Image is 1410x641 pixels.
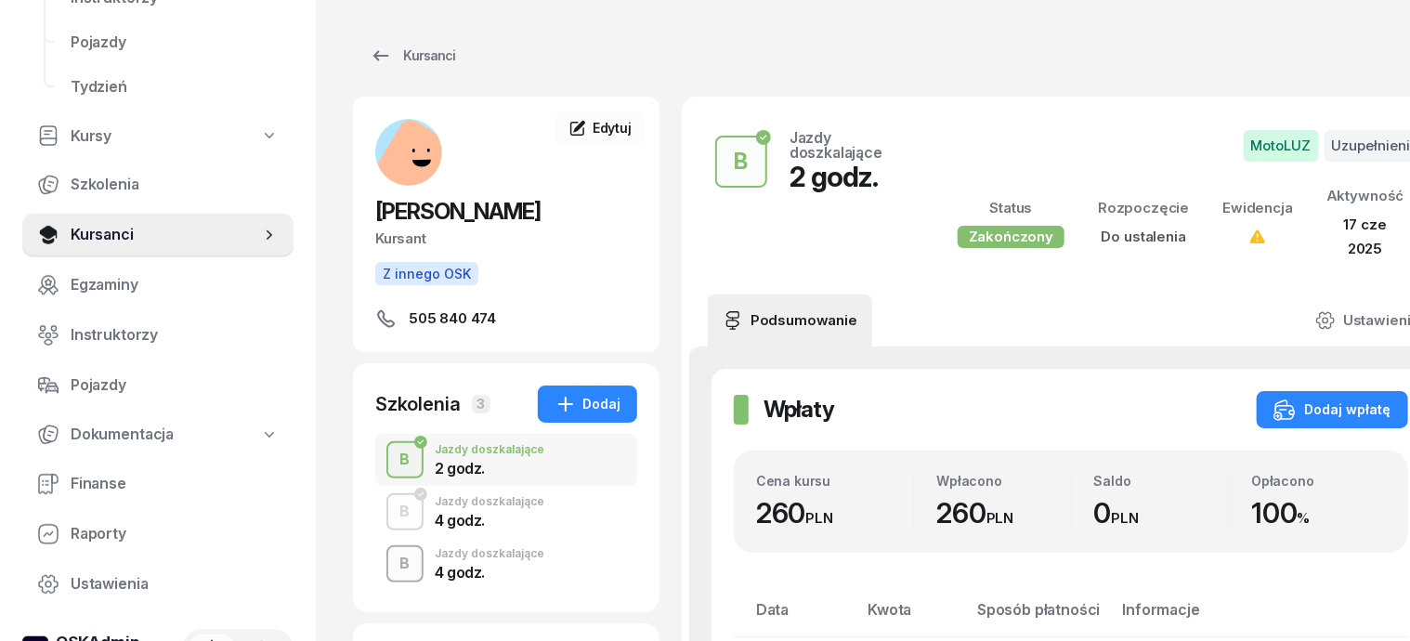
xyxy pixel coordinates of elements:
small: PLN [806,509,834,527]
div: Cena kursu [756,473,913,489]
div: Kursanci [370,45,455,67]
button: B [715,136,767,188]
button: Dodaj wpłatę [1257,391,1408,428]
th: Informacje [1112,597,1268,637]
div: Jazdy doszkalające [435,496,544,507]
div: Jazdy doszkalające [435,444,544,455]
a: Podsumowanie [708,294,872,347]
div: Szkolenia [375,391,461,417]
h2: Wpłaty [764,395,834,425]
span: 3 [472,395,490,413]
a: Kursanci [22,213,294,257]
button: B [386,493,424,530]
div: 4 godz. [435,565,544,580]
div: B [727,143,756,180]
a: Szkolenia [22,163,294,207]
span: Finanse [71,472,279,496]
span: 505 840 474 [409,307,496,330]
div: Jazdy doszkalające [435,548,544,559]
a: Kursanci [353,37,472,74]
a: Egzaminy [22,263,294,307]
th: Kwota [856,597,966,637]
a: Kursy [22,115,294,158]
div: Kursant [375,227,637,251]
div: B [393,496,418,528]
div: 0 [1094,496,1228,530]
span: Kursy [71,124,111,149]
span: Pojazdy [71,31,279,55]
div: Saldo [1094,473,1228,489]
th: Sposób płatności [966,597,1111,637]
div: 260 [756,496,913,530]
div: 260 [936,496,1070,530]
div: 2 godz. [435,461,544,476]
button: BJazdy doszkalające4 godz. [375,538,637,590]
small: PLN [986,509,1014,527]
div: B [393,444,418,476]
div: B [393,548,418,580]
div: 4 godz. [435,513,544,528]
a: Finanse [22,462,294,506]
a: Ustawienia [22,562,294,607]
button: Z innego OSK [375,262,478,285]
span: Raporty [71,522,279,546]
button: Dodaj [538,386,637,423]
div: Rozpoczęcie [1098,196,1189,220]
a: Dokumentacja [22,413,294,456]
span: Do ustalenia [1102,228,1186,245]
a: 505 840 474 [375,307,637,330]
div: Zakończony [958,226,1064,248]
button: B [386,545,424,582]
div: Jazdy doszkalające [790,130,913,160]
button: BJazdy doszkalające4 godz. [375,486,637,538]
span: Edytuj [593,120,632,136]
span: MotoLUZ [1244,130,1319,162]
div: Aktywność [1326,184,1404,208]
a: Tydzień [56,65,294,110]
div: Status [958,196,1064,220]
div: Dodaj wpłatę [1273,399,1391,421]
a: Edytuj [555,111,645,145]
a: Pojazdy [22,363,294,408]
span: Dokumentacja [71,423,174,447]
span: Pojazdy [71,373,279,398]
span: Tydzień [71,75,279,99]
th: Data [734,597,856,637]
div: 100 [1251,496,1385,530]
span: Kursanci [71,223,260,247]
small: PLN [1112,509,1140,527]
span: [PERSON_NAME] [375,198,541,225]
button: BJazdy doszkalające2 godz. [375,434,637,486]
div: Dodaj [555,393,620,415]
a: Instruktorzy [22,313,294,358]
a: Pojazdy [56,20,294,65]
a: Raporty [22,512,294,556]
span: Egzaminy [71,273,279,297]
div: Opłacono [1251,473,1385,489]
div: 17 cze 2025 [1326,213,1404,260]
div: Ewidencja [1222,196,1293,220]
div: 2 godz. [790,160,913,193]
span: Ustawienia [71,572,279,596]
small: % [1298,509,1311,527]
div: Wpłacono [936,473,1070,489]
button: B [386,441,424,478]
span: Instruktorzy [71,323,279,347]
span: Szkolenia [71,173,279,197]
